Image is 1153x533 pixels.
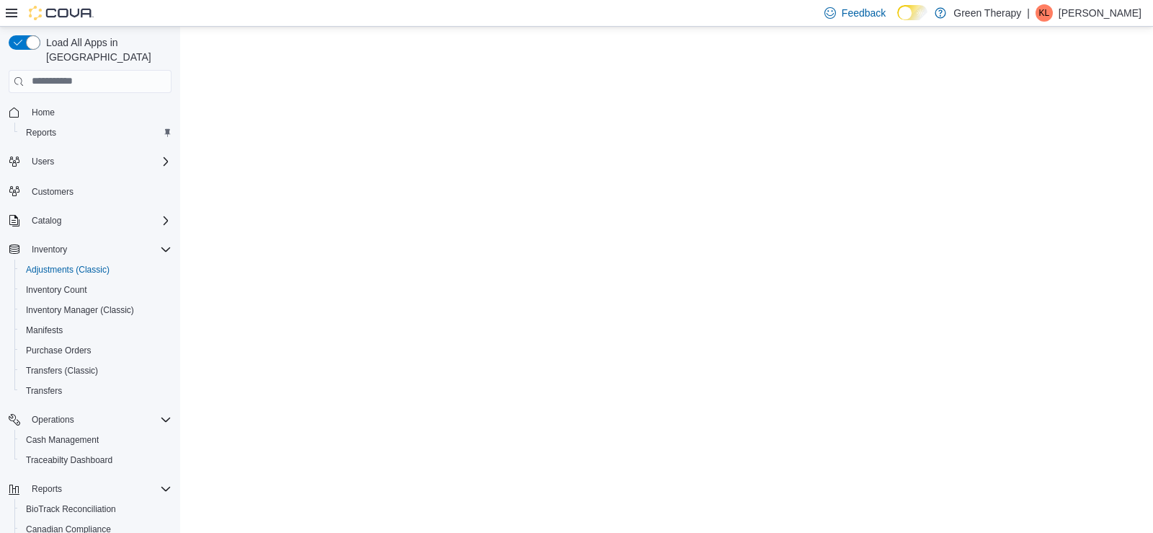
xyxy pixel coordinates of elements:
[14,300,177,320] button: Inventory Manager (Classic)
[14,320,177,340] button: Manifests
[20,431,172,449] span: Cash Management
[26,345,92,356] span: Purchase Orders
[14,361,177,381] button: Transfers (Classic)
[3,102,177,123] button: Home
[14,450,177,470] button: Traceabilty Dashboard
[26,325,63,336] span: Manifests
[14,430,177,450] button: Cash Management
[1039,4,1050,22] span: KL
[20,281,172,299] span: Inventory Count
[26,454,112,466] span: Traceabilty Dashboard
[20,501,122,518] a: BioTrack Reconciliation
[953,4,1021,22] p: Green Therapy
[20,342,172,359] span: Purchase Orders
[20,301,172,319] span: Inventory Manager (Classic)
[32,483,62,495] span: Reports
[26,480,172,498] span: Reports
[3,479,177,499] button: Reports
[26,503,116,515] span: BioTrack Reconciliation
[26,241,172,258] span: Inventory
[14,499,177,519] button: BioTrack Reconciliation
[20,301,140,319] a: Inventory Manager (Classic)
[26,385,62,397] span: Transfers
[842,6,886,20] span: Feedback
[26,241,73,258] button: Inventory
[26,480,68,498] button: Reports
[29,6,94,20] img: Cova
[20,261,115,278] a: Adjustments (Classic)
[26,104,61,121] a: Home
[26,103,172,121] span: Home
[20,501,172,518] span: BioTrack Reconciliation
[20,382,172,400] span: Transfers
[14,123,177,143] button: Reports
[20,362,172,379] span: Transfers (Classic)
[26,304,134,316] span: Inventory Manager (Classic)
[32,107,55,118] span: Home
[26,411,172,428] span: Operations
[26,153,172,170] span: Users
[3,211,177,231] button: Catalog
[20,124,172,141] span: Reports
[20,362,104,379] a: Transfers (Classic)
[14,340,177,361] button: Purchase Orders
[1036,4,1053,22] div: Kyle Lack
[14,280,177,300] button: Inventory Count
[32,215,61,226] span: Catalog
[26,212,172,229] span: Catalog
[1059,4,1141,22] p: [PERSON_NAME]
[26,365,98,376] span: Transfers (Classic)
[26,264,110,276] span: Adjustments (Classic)
[20,322,68,339] a: Manifests
[20,281,93,299] a: Inventory Count
[20,431,104,449] a: Cash Management
[20,451,118,469] a: Traceabilty Dashboard
[1027,4,1030,22] p: |
[26,153,60,170] button: Users
[32,156,54,167] span: Users
[26,411,80,428] button: Operations
[20,382,68,400] a: Transfers
[32,414,74,426] span: Operations
[20,451,172,469] span: Traceabilty Dashboard
[26,212,67,229] button: Catalog
[26,183,79,201] a: Customers
[26,434,99,446] span: Cash Management
[40,35,172,64] span: Load All Apps in [GEOGRAPHIC_DATA]
[3,180,177,201] button: Customers
[20,261,172,278] span: Adjustments (Classic)
[32,186,74,198] span: Customers
[3,239,177,260] button: Inventory
[14,260,177,280] button: Adjustments (Classic)
[3,151,177,172] button: Users
[20,342,97,359] a: Purchase Orders
[26,182,172,200] span: Customers
[32,244,67,255] span: Inventory
[20,124,62,141] a: Reports
[3,410,177,430] button: Operations
[26,284,87,296] span: Inventory Count
[897,5,927,20] input: Dark Mode
[26,127,56,138] span: Reports
[14,381,177,401] button: Transfers
[20,322,172,339] span: Manifests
